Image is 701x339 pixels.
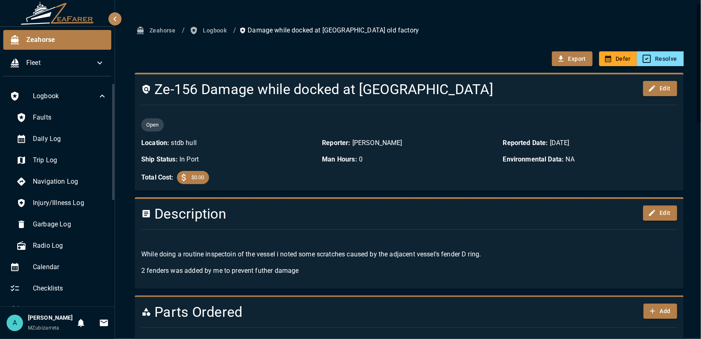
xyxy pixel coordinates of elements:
p: In Port [141,155,315,164]
div: Calendar [3,257,114,277]
span: Zeahorse [26,35,105,45]
div: Radio Log [10,236,114,256]
h4: Ze-156 Damage while docked at [GEOGRAPHIC_DATA] [141,81,587,98]
span: Daily Log [33,134,107,144]
button: Defer [599,51,637,67]
button: Export [552,51,593,67]
p: 0 [322,155,496,164]
div: Garbage Log [10,214,114,234]
span: Navigation Log [33,177,107,187]
div: Injury/Illness Log [10,193,114,213]
button: Resolve [637,51,684,67]
span: Radio Log [33,241,107,251]
b: Ship Status: [141,155,178,163]
b: Total Cost: [141,173,174,182]
button: Invitations [96,315,112,331]
div: Navigation Log [10,172,114,191]
p: [PERSON_NAME] [322,138,496,148]
span: Calendar [33,262,107,272]
button: Zeahorse [135,23,179,38]
img: ZeaFarer Logo [21,2,94,25]
li: / [182,25,185,35]
div: Fleet [3,53,111,73]
button: Notifications [73,315,89,331]
span: Fleet [26,58,95,68]
div: Faults [10,108,114,127]
b: Man Hours: [322,155,357,163]
div: Trip Log [10,150,114,170]
b: Environmental Data: [503,155,564,163]
p: Damage while docked at [GEOGRAPHIC_DATA] old factory [239,25,419,35]
b: Reported Date: [503,139,548,147]
button: Logbook [188,23,230,38]
span: Injury/Illness Log [33,198,107,208]
button: Add [644,304,677,319]
li: / [233,25,236,35]
span: Garbage Log [33,219,107,229]
span: $0.00 [186,173,209,182]
p: [DATE] [503,138,677,148]
div: Trips [3,300,114,320]
span: Faults [33,113,107,122]
button: Edit [643,81,677,96]
span: Checklists [33,284,107,293]
span: Logbook [33,91,97,101]
h4: Description [141,205,587,223]
span: Trip Log [33,155,107,165]
span: MZubizarreta [28,325,60,331]
div: $0.00 [177,171,209,184]
h6: [PERSON_NAME] [28,314,73,323]
b: Reporter: [322,139,350,147]
h4: Parts Ordered [141,304,587,321]
p: stdb hull [141,138,315,148]
div: Zeahorse [3,30,111,50]
div: Checklists [3,279,114,298]
div: Daily Log [10,129,114,149]
p: 2 fenders was added by me to prevent futher damage [141,266,677,276]
div: Logbook [3,86,114,106]
b: Location: [141,139,169,147]
div: A [7,315,23,331]
span: Trips [33,305,107,315]
button: Edit [643,205,677,221]
p: While doing a routine inspectoin of the vessel i noted some scratches caused by the adjacent vess... [141,249,677,259]
span: Open [141,121,164,129]
p: NA [503,155,677,164]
